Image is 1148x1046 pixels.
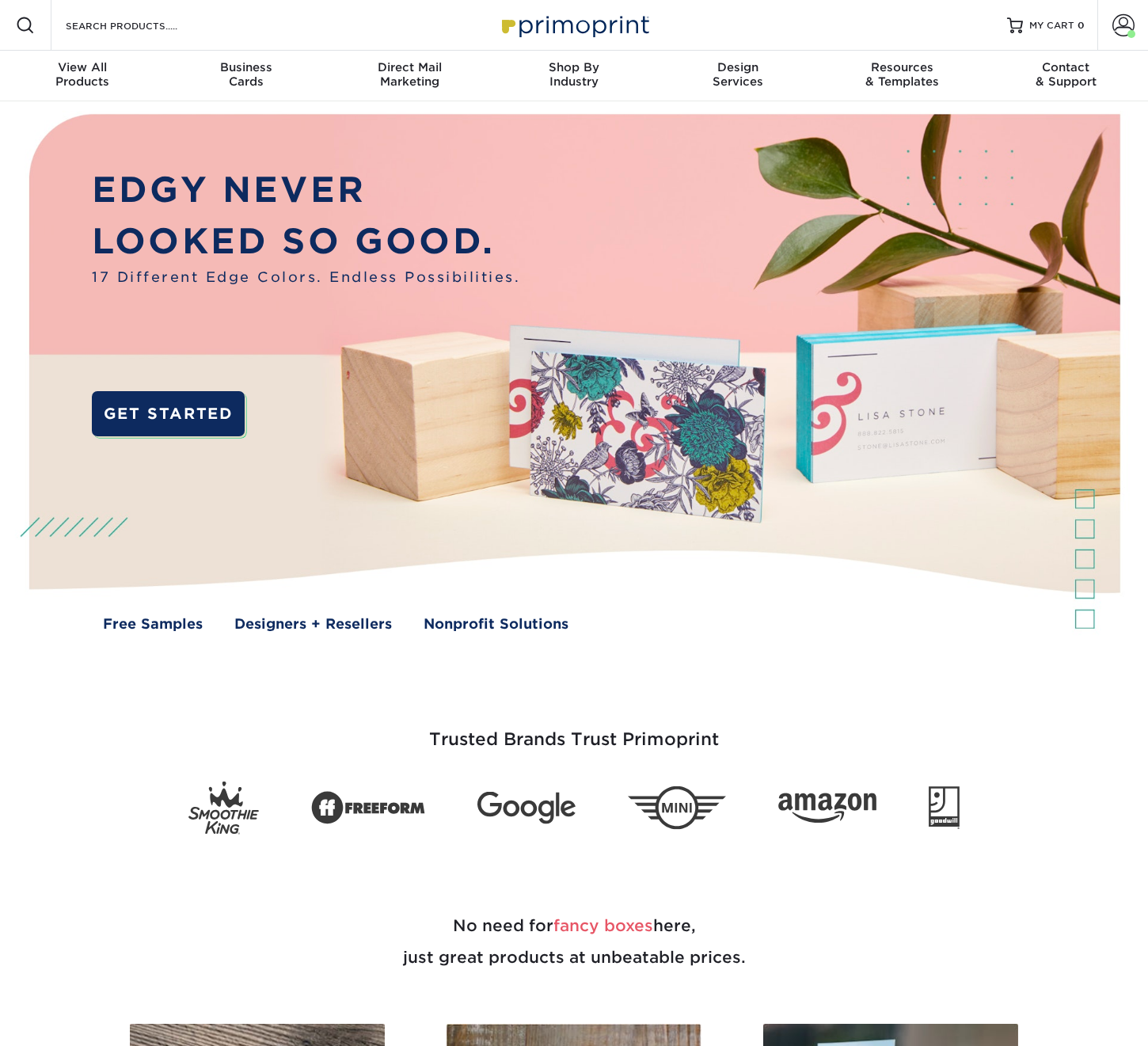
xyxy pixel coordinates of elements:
[103,614,203,634] a: Free Samples
[64,16,219,35] input: SEARCH PRODUCTS.....
[929,786,960,829] img: Goodwill
[92,164,520,215] p: EDGY NEVER
[164,51,328,101] a: BusinessCards
[328,60,492,74] span: Direct Mail
[164,60,328,89] div: Cards
[164,60,328,74] span: Business
[778,793,876,823] img: Amazon
[111,872,1037,1011] h2: No need for here, just great products at unbeatable prices.
[492,60,656,74] span: Shop By
[234,614,392,634] a: Designers + Resellers
[424,614,568,634] a: Nonprofit Solutions
[492,51,656,101] a: Shop ByIndustry
[984,51,1148,101] a: Contact& Support
[628,786,726,830] img: Mini
[984,60,1148,89] div: & Support
[656,51,820,101] a: DesignServices
[92,267,520,287] span: 17 Different Edge Colors. Endless Possibilities.
[984,60,1148,74] span: Contact
[495,8,653,42] img: Primoprint
[820,60,984,89] div: & Templates
[820,60,984,74] span: Resources
[1029,19,1074,32] span: MY CART
[328,60,492,89] div: Marketing
[92,391,245,436] a: GET STARTED
[311,782,425,833] img: Freeform
[820,51,984,101] a: Resources& Templates
[553,916,653,935] span: fancy boxes
[477,792,576,824] img: Google
[656,60,820,74] span: Design
[656,60,820,89] div: Services
[92,215,520,267] p: LOOKED SO GOOD.
[111,691,1037,769] h3: Trusted Brands Trust Primoprint
[188,782,259,835] img: Smoothie King
[328,51,492,101] a: Direct MailMarketing
[1078,20,1085,31] span: 0
[492,60,656,89] div: Industry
